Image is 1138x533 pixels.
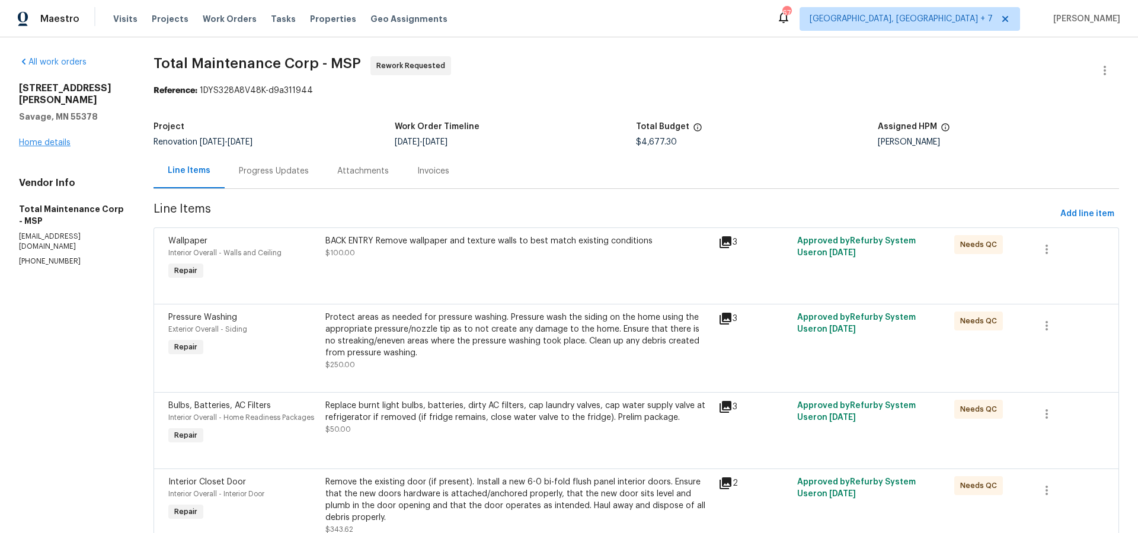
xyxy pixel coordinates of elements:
[718,476,790,490] div: 2
[636,138,677,146] span: $4,677.30
[170,341,202,353] span: Repair
[878,123,937,131] h5: Assigned HPM
[168,414,314,421] span: Interior Overall - Home Readiness Packages
[40,13,79,25] span: Maestro
[1060,207,1114,221] span: Add line item
[154,203,1056,225] span: Line Items
[325,235,711,247] div: BACK ENTRY Remove wallpaper and texture walls to best match existing conditions
[797,402,916,422] span: Approved by Refurby System User on
[829,249,856,257] span: [DATE]
[168,313,237,322] span: Pressure Washing
[154,56,361,70] span: Total Maintenance Corp - MSP
[370,13,447,25] span: Geo Assignments
[168,237,207,245] span: Wallpaper
[325,400,711,423] div: Replace burnt light bulbs, batteries, dirty AC filters, cap laundry valves, cap water supply valv...
[636,123,689,131] h5: Total Budget
[200,138,252,146] span: -
[152,13,188,25] span: Projects
[797,313,916,333] span: Approved by Refurby System User on
[782,7,791,19] div: 67
[693,123,702,138] span: The total cost of line items that have been proposed by Opendoor. This sum includes line items th...
[810,13,993,25] span: [GEOGRAPHIC_DATA], [GEOGRAPHIC_DATA] + 7
[325,476,711,524] div: Remove the existing door (if present). Install a new 6-0 bi-fold flush panel interior doors. Ensu...
[228,138,252,146] span: [DATE]
[376,60,450,72] span: Rework Requested
[113,13,138,25] span: Visits
[1056,203,1119,225] button: Add line item
[960,403,1002,415] span: Needs QC
[200,138,225,146] span: [DATE]
[154,86,197,95] b: Reference:
[19,111,125,123] h5: Savage, MN 55378
[154,138,252,146] span: Renovation
[168,478,246,486] span: Interior Closet Door
[168,490,264,497] span: Interior Overall - Interior Door
[19,82,125,106] h2: [STREET_ADDRESS][PERSON_NAME]
[325,249,355,256] span: $100.00
[395,123,480,131] h5: Work Order Timeline
[154,85,1119,97] div: 1DYS328A8V48K-d9a311944
[718,400,790,414] div: 3
[829,490,856,498] span: [DATE]
[797,237,916,257] span: Approved by Refurby System User on
[423,138,447,146] span: [DATE]
[19,139,71,147] a: Home details
[168,326,247,333] span: Exterior Overall - Siding
[19,203,125,227] h5: Total Maintenance Corp - MSP
[271,15,296,23] span: Tasks
[395,138,420,146] span: [DATE]
[878,138,1119,146] div: [PERSON_NAME]
[960,480,1002,492] span: Needs QC
[337,165,389,177] div: Attachments
[19,232,125,252] p: [EMAIL_ADDRESS][DOMAIN_NAME]
[168,165,210,176] div: Line Items
[170,429,202,441] span: Repair
[829,325,856,333] span: [DATE]
[310,13,356,25] span: Properties
[168,249,282,256] span: Interior Overall - Walls and Ceiling
[797,478,916,498] span: Approved by Refurby System User on
[960,239,1002,251] span: Needs QC
[170,265,202,277] span: Repair
[325,361,355,368] span: $250.00
[170,506,202,518] span: Repair
[325,312,711,359] div: Protect areas as needed for pressure washing. Pressure wash the siding on the home using the appr...
[960,315,1002,327] span: Needs QC
[325,526,353,533] span: $343.62
[19,177,125,189] h4: Vendor Info
[395,138,447,146] span: -
[718,312,790,326] div: 3
[168,402,271,410] span: Bulbs, Batteries, AC Filters
[829,413,856,422] span: [DATE]
[19,256,125,266] p: [PHONE_NUMBER]
[325,426,351,433] span: $50.00
[417,165,449,177] div: Invoices
[941,123,950,138] span: The hpm assigned to this work order.
[154,123,184,131] h5: Project
[1049,13,1120,25] span: [PERSON_NAME]
[239,165,309,177] div: Progress Updates
[19,58,87,66] a: All work orders
[718,235,790,249] div: 3
[203,13,257,25] span: Work Orders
